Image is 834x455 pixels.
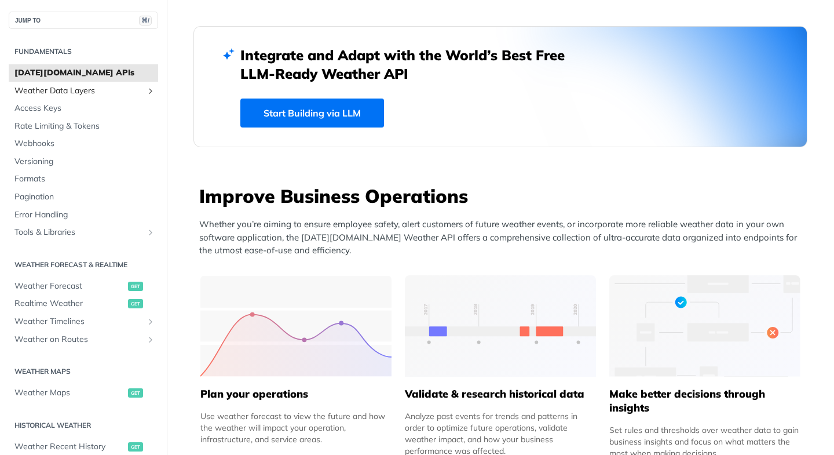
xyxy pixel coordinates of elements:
[14,191,155,203] span: Pagination
[200,275,392,377] img: 39565e8-group-4962x.svg
[405,387,596,401] h5: Validate & research historical data
[9,82,158,100] a: Weather Data LayersShow subpages for Weather Data Layers
[9,206,158,224] a: Error Handling
[9,366,158,377] h2: Weather Maps
[199,183,807,209] h3: Improve Business Operations
[9,100,158,117] a: Access Keys
[14,227,143,238] span: Tools & Libraries
[14,334,143,345] span: Weather on Routes
[14,85,143,97] span: Weather Data Layers
[9,224,158,241] a: Tools & LibrariesShow subpages for Tools & Libraries
[9,331,158,348] a: Weather on RoutesShow subpages for Weather on Routes
[9,313,158,330] a: Weather TimelinesShow subpages for Weather Timelines
[9,46,158,57] h2: Fundamentals
[14,298,125,310] span: Realtime Weather
[9,135,158,152] a: Webhooks
[405,275,596,377] img: 13d7ca0-group-496-2.svg
[14,209,155,221] span: Error Handling
[14,173,155,185] span: Formats
[146,228,155,237] button: Show subpages for Tools & Libraries
[146,317,155,326] button: Show subpages for Weather Timelines
[14,138,155,150] span: Webhooks
[146,86,155,96] button: Show subpages for Weather Data Layers
[14,156,155,168] span: Versioning
[9,384,158,402] a: Weather Mapsget
[146,335,155,344] button: Show subpages for Weather on Routes
[14,441,125,453] span: Weather Recent History
[9,118,158,135] a: Rate Limiting & Tokens
[14,316,143,327] span: Weather Timelines
[9,420,158,431] h2: Historical Weather
[14,67,155,79] span: [DATE][DOMAIN_NAME] APIs
[139,16,152,26] span: ⌘/
[9,64,158,82] a: [DATE][DOMAIN_NAME] APIs
[9,12,158,29] button: JUMP TO⌘/
[9,260,158,270] h2: Weather Forecast & realtime
[9,278,158,295] a: Weather Forecastget
[200,387,392,401] h5: Plan your operations
[609,387,800,415] h5: Make better decisions through insights
[200,410,392,445] div: Use weather forecast to view the future and how the weather will impact your operation, infrastru...
[14,103,155,114] span: Access Keys
[609,275,800,377] img: a22d113-group-496-32x.svg
[14,387,125,399] span: Weather Maps
[9,295,158,312] a: Realtime Weatherget
[9,188,158,206] a: Pagination
[9,153,158,170] a: Versioning
[9,170,158,188] a: Formats
[128,299,143,308] span: get
[199,218,807,257] p: Whether you’re aiming to ensure employee safety, alert customers of future weather events, or inc...
[240,99,384,128] a: Start Building via LLM
[14,281,125,292] span: Weather Forecast
[128,388,143,398] span: get
[14,121,155,132] span: Rate Limiting & Tokens
[128,282,143,291] span: get
[240,46,582,83] h2: Integrate and Adapt with the World’s Best Free LLM-Ready Weather API
[128,442,143,452] span: get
